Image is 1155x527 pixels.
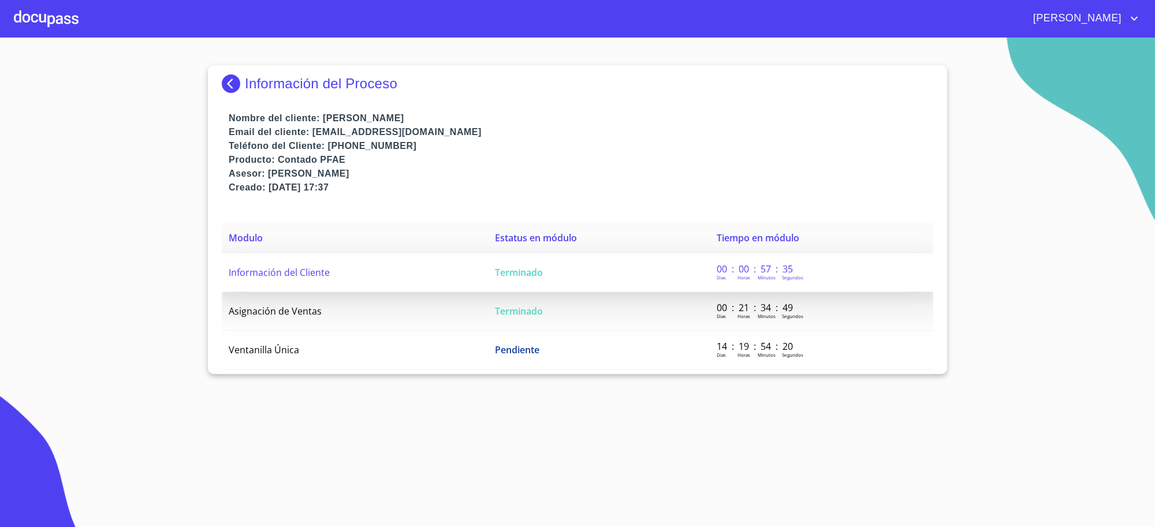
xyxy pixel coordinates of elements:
span: Estatus en módulo [495,231,577,244]
button: account of current user [1024,9,1141,28]
p: Producto: Contado PFAE [229,153,933,167]
span: Pendiente [495,343,539,356]
p: Horas [737,352,750,358]
p: Creado: [DATE] 17:37 [229,181,933,195]
p: Asesor: [PERSON_NAME] [229,167,933,181]
p: Minutos [758,313,776,319]
p: Información del Proceso [245,76,397,92]
p: Dias [717,313,726,319]
p: Segundos [782,313,803,319]
p: Minutos [758,274,776,281]
p: Minutos [758,352,776,358]
p: Nombre del cliente: [PERSON_NAME] [229,111,933,125]
span: Modulo [229,231,263,244]
span: [PERSON_NAME] [1024,9,1127,28]
p: Segundos [782,352,803,358]
p: Email del cliente: [EMAIL_ADDRESS][DOMAIN_NAME] [229,125,933,139]
p: Teléfono del Cliente: [PHONE_NUMBER] [229,139,933,153]
p: Horas [737,313,750,319]
span: Información del Cliente [229,266,330,279]
p: 14 : 19 : 54 : 20 [717,340,795,353]
span: Terminado [495,305,543,317]
span: Ventanilla Única [229,343,299,356]
p: Segundos [782,274,803,281]
span: Asignación de Ventas [229,305,322,317]
div: Información del Proceso [222,74,933,93]
p: 00 : 00 : 57 : 35 [717,263,795,275]
p: Dias [717,352,726,358]
p: Horas [737,274,750,281]
span: Terminado [495,266,543,279]
p: Dias [717,274,726,281]
p: 00 : 21 : 34 : 49 [717,301,795,314]
span: Tiempo en módulo [717,231,799,244]
img: Docupass spot blue [222,74,245,93]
